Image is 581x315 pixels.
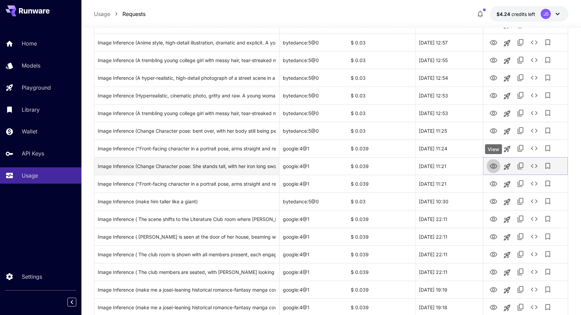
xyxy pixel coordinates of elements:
button: View [487,71,500,85]
div: Click to copy prompt [98,246,276,263]
button: $4.24462JS [490,6,568,22]
div: bytedance:5@0 [279,104,347,122]
button: Add to library [541,194,555,208]
div: Click to copy prompt [98,87,276,104]
button: Copy TaskUUID [514,194,527,208]
div: 28 Sep, 2025 22:11 [415,245,483,263]
button: Copy TaskUUID [514,247,527,261]
button: Add to library [541,247,555,261]
button: Add to library [541,53,555,67]
button: Copy TaskUUID [514,283,527,296]
div: 29 Sep, 2025 11:21 [415,175,483,192]
div: $ 0.03 [347,87,415,104]
div: 29 Sep, 2025 10:30 [415,192,483,210]
button: Launch in playground [500,36,514,50]
button: Add to library [541,300,555,314]
div: $ 0.039 [347,245,415,263]
div: Collapse sidebar [73,296,81,308]
button: View [487,177,500,190]
button: View [487,265,500,279]
button: See details [527,71,541,85]
button: Copy TaskUUID [514,142,527,155]
div: Click to copy prompt [98,105,276,122]
div: $ 0.039 [347,140,415,157]
button: Add to library [541,36,555,49]
div: 28 Sep, 2025 22:11 [415,210,483,228]
div: google:4@1 [279,263,347,281]
button: Launch in playground [500,160,514,173]
div: $ 0.03 [347,192,415,210]
div: 29 Sep, 2025 12:53 [415,104,483,122]
button: Launch in playground [500,107,514,121]
button: See details [527,124,541,137]
button: See details [527,53,541,67]
p: Library [22,106,40,114]
button: Copy TaskUUID [514,159,527,173]
button: Copy TaskUUID [514,36,527,49]
button: Copy TaskUUID [514,53,527,67]
button: See details [527,142,541,155]
button: Add to library [541,159,555,173]
div: google:4@1 [279,281,347,298]
div: Click to copy prompt [98,52,276,69]
button: Copy TaskUUID [514,265,527,279]
div: google:4@1 [279,245,347,263]
button: Copy TaskUUID [514,177,527,190]
div: $ 0.039 [347,175,415,192]
p: Home [22,39,37,48]
button: View [487,282,500,296]
button: Launch in playground [500,283,514,297]
button: See details [527,300,541,314]
button: View [487,88,500,102]
button: Copy TaskUUID [514,89,527,102]
button: View [487,124,500,137]
span: $4.24 [497,11,511,17]
button: Add to library [541,177,555,190]
div: $ 0.039 [347,210,415,228]
button: Add to library [541,212,555,226]
button: Launch in playground [500,248,514,262]
div: google:4@1 [279,140,347,157]
div: Click to copy prompt [98,281,276,298]
div: Click to copy prompt [98,263,276,281]
p: Requests [122,10,146,18]
div: Click to copy prompt [98,122,276,140]
p: Usage [94,10,110,18]
div: Click to copy prompt [98,175,276,192]
button: View [487,194,500,208]
div: $ 0.039 [347,263,415,281]
button: Collapse sidebar [67,298,76,307]
div: Click to copy prompt [98,210,276,228]
button: See details [527,177,541,190]
div: $ 0.03 [347,122,415,140]
button: See details [527,106,541,120]
button: See details [527,247,541,261]
div: bytedance:5@0 [279,192,347,210]
div: $ 0.039 [347,281,415,298]
button: Launch in playground [500,213,514,226]
button: Copy TaskUUID [514,212,527,226]
button: Launch in playground [500,266,514,279]
div: google:4@1 [279,210,347,228]
button: Launch in playground [500,142,514,156]
button: View [487,53,500,67]
div: $ 0.03 [347,69,415,87]
div: Click to copy prompt [98,193,276,210]
button: View [487,106,500,120]
button: Launch in playground [500,125,514,138]
div: $ 0.03 [347,34,415,51]
div: View [485,144,502,154]
button: Launch in playground [500,72,514,85]
button: See details [527,89,541,102]
div: $ 0.03 [347,104,415,122]
button: Copy TaskUUID [514,230,527,243]
div: Click to copy prompt [98,228,276,245]
div: $ 0.039 [347,228,415,245]
div: 28 Sep, 2025 22:11 [415,228,483,245]
button: Add to library [541,283,555,296]
button: Copy TaskUUID [514,124,527,137]
div: google:4@1 [279,175,347,192]
div: 28 Sep, 2025 22:11 [415,263,483,281]
div: 29 Sep, 2025 11:21 [415,157,483,175]
div: Click to copy prompt [98,69,276,87]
